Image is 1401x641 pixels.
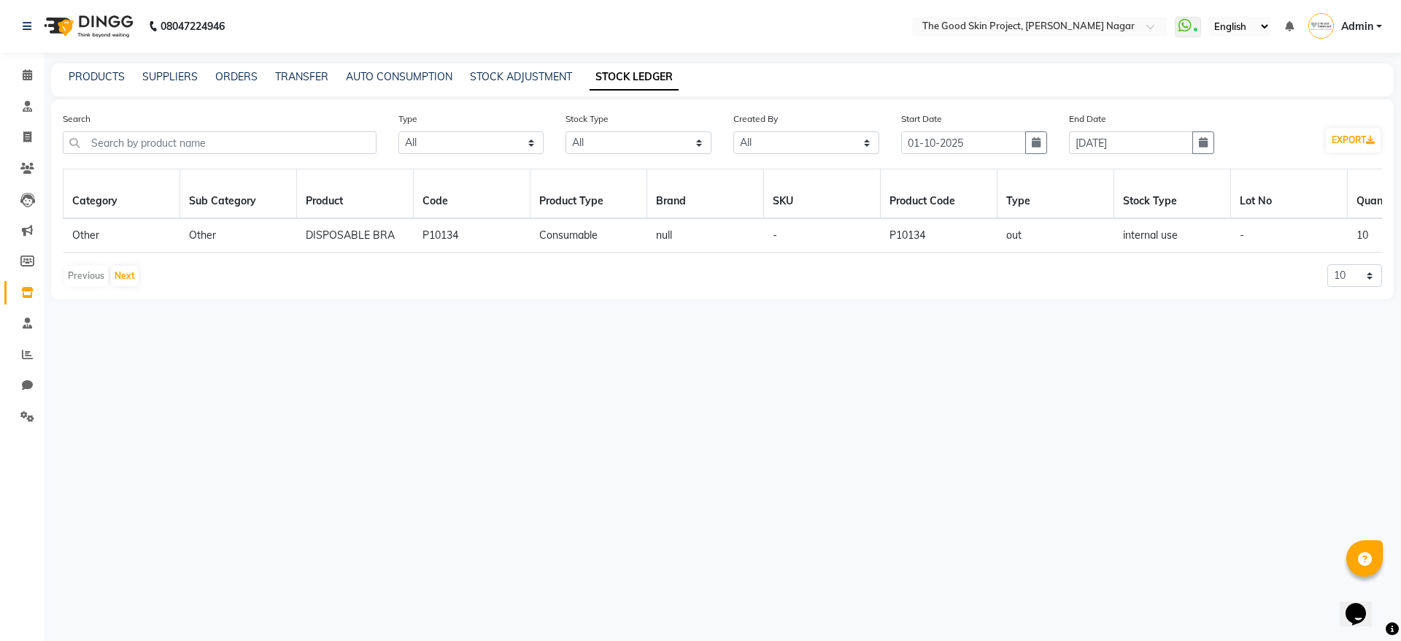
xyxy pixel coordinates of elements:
[1341,19,1373,34] span: Admin
[414,169,530,219] th: Code
[398,112,417,126] label: Type
[1114,169,1231,219] th: Stock Type
[215,70,258,83] a: ORDERS
[346,70,452,83] a: AUTO CONSUMPTION
[275,70,328,83] a: TRANSFER
[566,112,609,126] label: Stock Type
[1340,583,1386,626] iframe: chat widget
[69,70,125,83] a: PRODUCTS
[764,169,881,219] th: SKU
[881,218,997,253] td: P10134
[764,218,881,253] td: -
[530,218,647,253] td: Consumable
[180,169,297,219] th: Sub Category
[1069,112,1106,126] label: End Date
[1231,218,1348,253] td: -
[142,70,198,83] a: SUPPLIERS
[881,169,997,219] th: Product Code
[161,6,225,47] b: 08047224946
[306,229,395,242] span: DISPOSABLE BRA
[1114,218,1231,253] td: internal use
[733,112,778,126] label: Created By
[63,169,180,219] th: Category
[647,169,764,219] th: Brand
[297,169,414,219] th: Product
[530,169,647,219] th: Product Type
[590,64,679,91] a: STOCK LEDGER
[997,169,1114,219] th: Type
[1326,128,1381,153] button: EXPORT
[63,112,90,126] label: Search
[647,218,764,253] td: null
[111,266,139,286] button: Next
[1308,13,1334,39] img: Admin
[63,131,377,154] input: Search by product name
[414,218,530,253] td: P10134
[470,70,572,83] a: STOCK ADJUSTMENT
[997,218,1114,253] td: out
[1231,169,1348,219] th: Lot No
[63,218,180,253] td: Other
[37,6,137,47] img: logo
[180,218,297,253] td: Other
[901,112,942,126] label: Start Date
